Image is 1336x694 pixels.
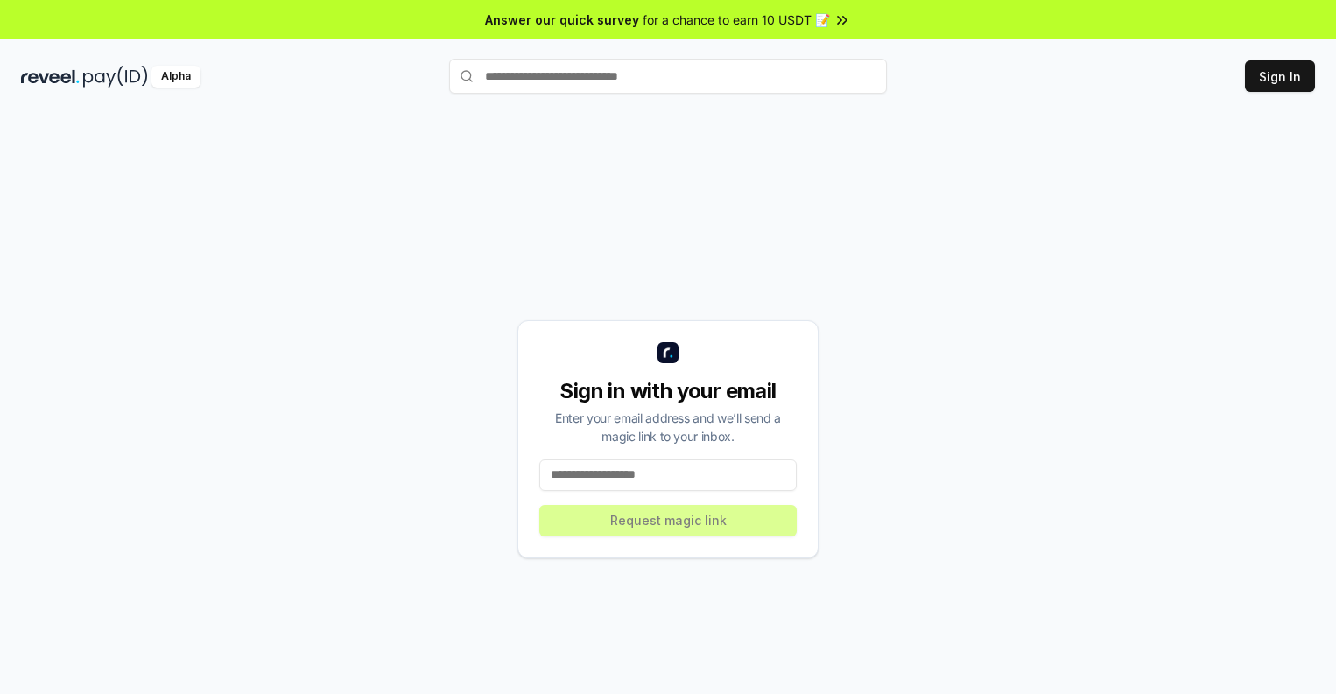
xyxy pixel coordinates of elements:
[83,66,148,88] img: pay_id
[151,66,200,88] div: Alpha
[657,342,679,363] img: logo_small
[643,11,830,29] span: for a chance to earn 10 USDT 📝
[485,11,639,29] span: Answer our quick survey
[539,377,797,405] div: Sign in with your email
[21,66,80,88] img: reveel_dark
[539,409,797,445] div: Enter your email address and we’ll send a magic link to your inbox.
[1245,60,1315,92] button: Sign In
